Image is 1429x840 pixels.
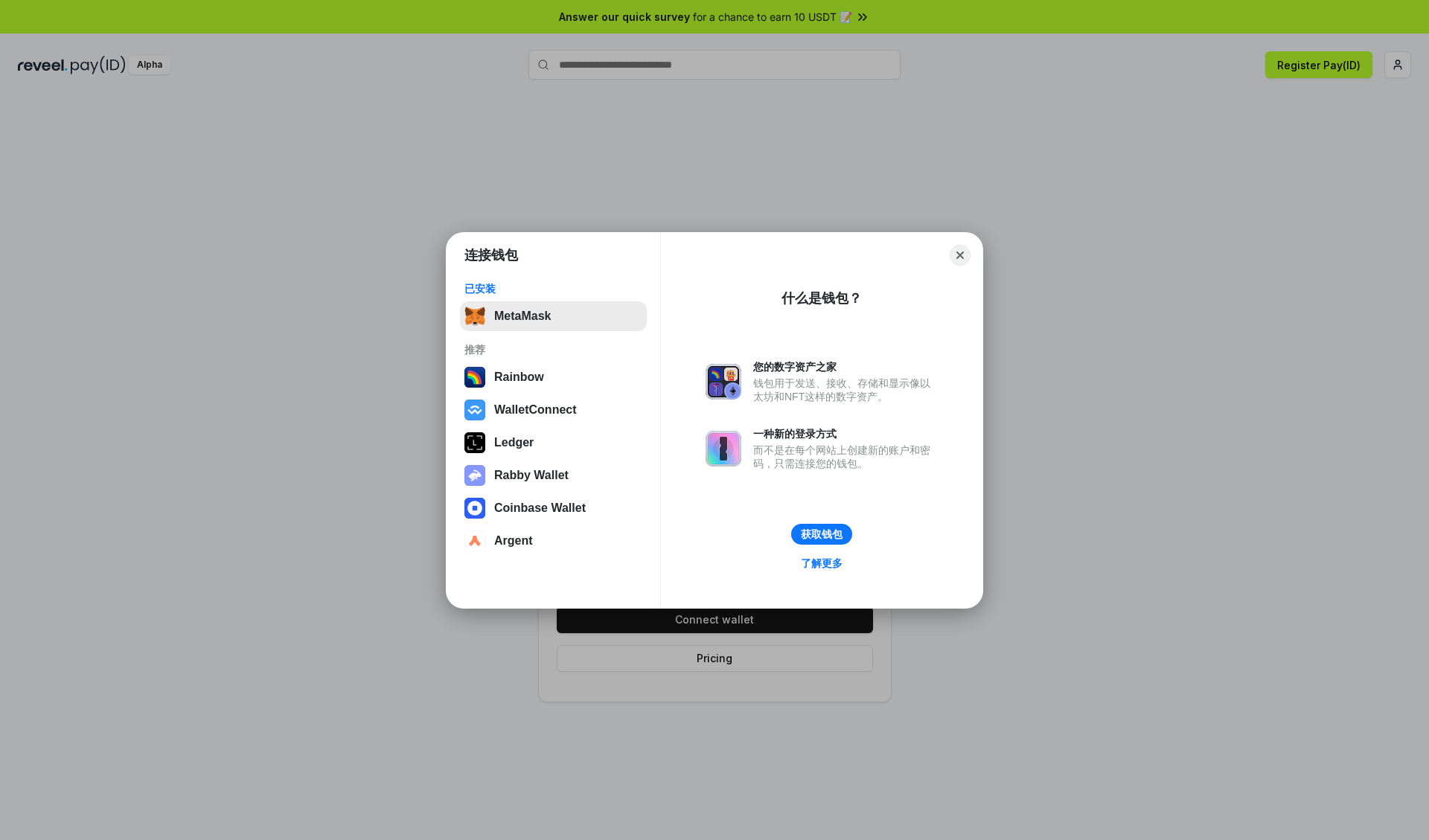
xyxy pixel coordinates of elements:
[464,498,485,519] img: svg+xml,%3Csvg%20width%3D%2228%22%20height%3D%2228%22%20viewBox%3D%220%200%2028%2028%22%20fill%3D...
[460,301,647,331] button: MetaMask
[464,343,642,356] div: 推荐
[753,427,938,440] div: 一种新的登录方式
[460,461,647,490] button: Rabby Wallet
[464,282,642,295] div: 已安装
[460,395,647,425] button: WalletConnect
[464,432,485,453] img: svg+xml,%3Csvg%20xmlns%3D%22http%3A%2F%2Fwww.w3.org%2F2000%2Fsvg%22%20width%3D%2228%22%20height%3...
[464,465,485,486] img: svg+xml,%3Csvg%20xmlns%3D%22http%3A%2F%2Fwww.w3.org%2F2000%2Fsvg%22%20fill%3D%22none%22%20viewBox...
[801,557,843,570] div: 了解更多
[753,443,938,470] div: 而不是在每个网站上创建新的账户和密码，只需连接您的钱包。
[494,371,544,384] div: Rainbow
[781,289,862,307] div: 什么是钱包？
[464,246,518,264] h1: 连接钱包
[792,554,851,573] a: 了解更多
[464,306,485,327] img: svg+xml,%3Csvg%20fill%3D%22none%22%20height%3D%2233%22%20viewBox%3D%220%200%2035%2033%22%20width%...
[460,428,647,458] button: Ledger
[494,403,577,417] div: WalletConnect
[494,436,534,449] div: Ledger
[706,431,741,467] img: svg+xml,%3Csvg%20xmlns%3D%22http%3A%2F%2Fwww.w3.org%2F2000%2Fsvg%22%20fill%3D%22none%22%20viewBox...
[460,526,647,556] button: Argent
[706,364,741,400] img: svg+xml,%3Csvg%20xmlns%3D%22http%3A%2F%2Fwww.w3.org%2F2000%2Fsvg%22%20fill%3D%22none%22%20viewBox...
[460,493,647,523] button: Coinbase Wallet
[494,534,533,548] div: Argent
[753,360,938,373] div: 您的数字资产之家
[464,400,485,420] img: svg+xml,%3Csvg%20width%3D%2228%22%20height%3D%2228%22%20viewBox%3D%220%200%2028%2028%22%20fill%3D...
[801,528,843,541] div: 获取钱包
[460,362,647,392] button: Rainbow
[494,310,551,323] div: MetaMask
[494,469,569,482] div: Rabby Wallet
[494,501,586,515] div: Coinbase Wallet
[753,376,938,403] div: 钱包用于发送、接收、存储和显示像以太坊和NFT这样的数字资产。
[464,367,485,388] img: svg+xml,%3Csvg%20width%3D%22120%22%20height%3D%22120%22%20viewBox%3D%220%200%20120%20120%22%20fil...
[464,530,485,551] img: svg+xml,%3Csvg%20width%3D%2228%22%20height%3D%2228%22%20viewBox%3D%220%200%2028%2028%22%20fill%3D...
[950,245,971,266] button: Close
[791,524,852,545] button: 获取钱包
